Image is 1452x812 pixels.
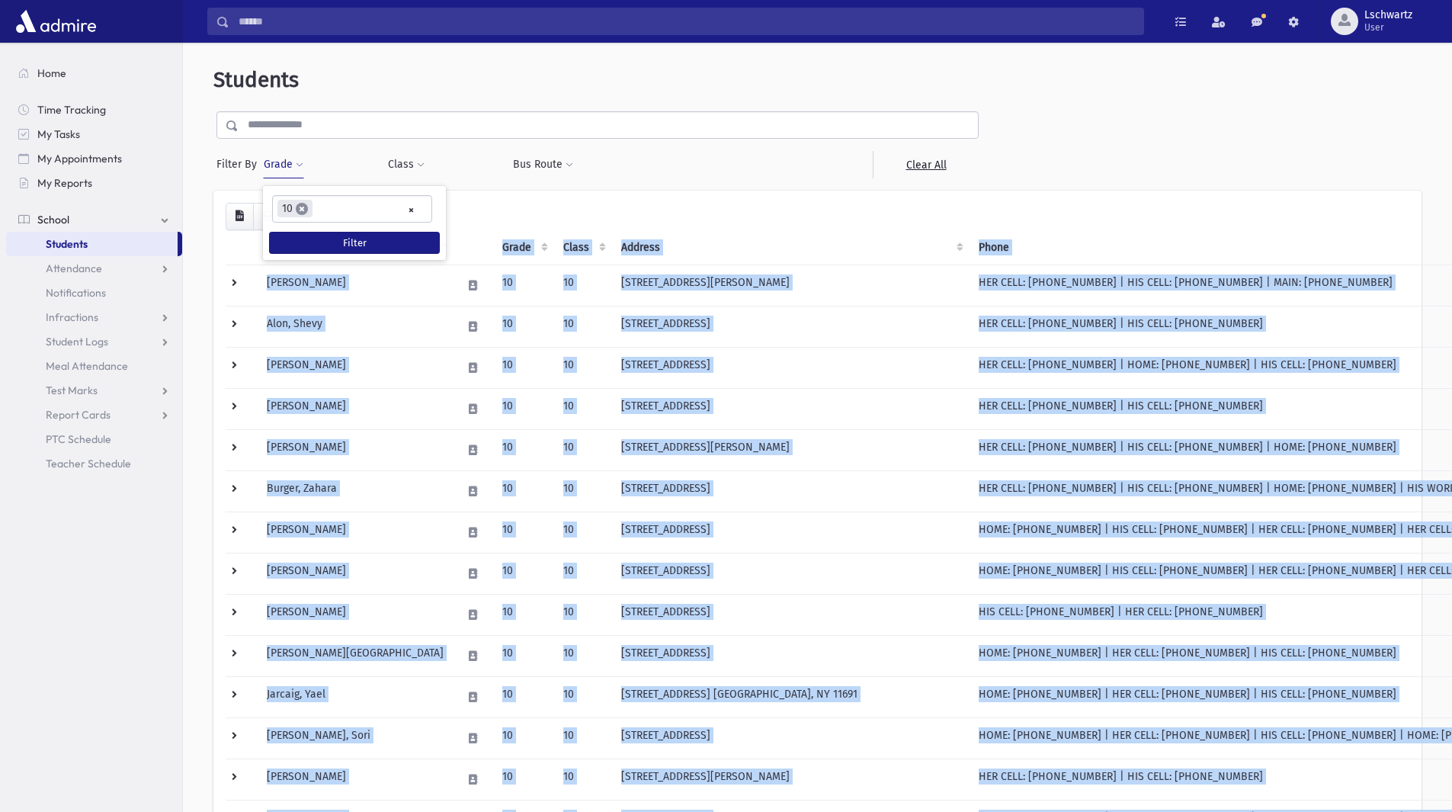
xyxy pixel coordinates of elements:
[493,512,554,553] td: 10
[258,388,453,429] td: [PERSON_NAME]
[37,127,80,141] span: My Tasks
[1364,9,1412,21] span: Lschwartz
[258,717,453,759] td: [PERSON_NAME], Sori
[554,470,612,512] td: 10
[612,635,970,676] td: [STREET_ADDRESS]
[493,306,554,347] td: 10
[493,429,554,470] td: 10
[1364,21,1412,34] span: User
[493,594,554,635] td: 10
[46,359,128,373] span: Meal Attendance
[493,265,554,306] td: 10
[612,306,970,347] td: [STREET_ADDRESS]
[554,512,612,553] td: 10
[493,230,554,265] th: Grade: activate to sort column ascending
[216,156,263,172] span: Filter By
[46,384,98,397] span: Test Marks
[493,635,554,676] td: 10
[554,429,612,470] td: 10
[612,347,970,388] td: [STREET_ADDRESS]
[6,256,182,281] a: Attendance
[258,347,453,388] td: [PERSON_NAME]
[6,122,182,146] a: My Tasks
[258,429,453,470] td: [PERSON_NAME]
[6,232,178,256] a: Students
[37,66,66,80] span: Home
[493,553,554,594] td: 10
[6,98,182,122] a: Time Tracking
[612,429,970,470] td: [STREET_ADDRESS][PERSON_NAME]
[554,265,612,306] td: 10
[37,152,122,165] span: My Appointments
[493,470,554,512] td: 10
[612,759,970,800] td: [STREET_ADDRESS][PERSON_NAME]
[493,717,554,759] td: 10
[612,265,970,306] td: [STREET_ADDRESS][PERSON_NAME]
[6,305,182,329] a: Infractions
[258,594,453,635] td: [PERSON_NAME]
[387,151,425,178] button: Class
[258,676,453,717] td: Jarcaig, Yael
[554,553,612,594] td: 10
[612,594,970,635] td: [STREET_ADDRESS]
[46,237,88,251] span: Students
[269,232,440,254] button: Filter
[258,553,453,594] td: [PERSON_NAME]
[512,151,574,178] button: Bus Route
[612,512,970,553] td: [STREET_ADDRESS]
[6,207,182,232] a: School
[493,388,554,429] td: 10
[37,103,106,117] span: Time Tracking
[258,512,453,553] td: [PERSON_NAME]
[46,286,106,300] span: Notifications
[554,388,612,429] td: 10
[46,408,111,422] span: Report Cards
[554,347,612,388] td: 10
[263,151,304,178] button: Grade
[612,676,970,717] td: [STREET_ADDRESS] [GEOGRAPHIC_DATA], NY 11691
[554,635,612,676] td: 10
[253,203,284,230] button: Print
[6,427,182,451] a: PTC Schedule
[277,200,313,217] li: 10
[612,388,970,429] td: [STREET_ADDRESS]
[229,8,1143,35] input: Search
[612,230,970,265] th: Address: activate to sort column ascending
[554,759,612,800] td: 10
[493,347,554,388] td: 10
[612,470,970,512] td: [STREET_ADDRESS]
[46,457,131,470] span: Teacher Schedule
[226,203,254,230] button: CSV
[554,594,612,635] td: 10
[46,432,111,446] span: PTC Schedule
[6,403,182,427] a: Report Cards
[258,635,453,676] td: [PERSON_NAME][GEOGRAPHIC_DATA]
[554,230,612,265] th: Class: activate to sort column ascending
[873,151,979,178] a: Clear All
[258,265,453,306] td: [PERSON_NAME]
[408,201,415,219] span: Remove all items
[493,676,554,717] td: 10
[6,281,182,305] a: Notifications
[258,230,453,265] th: Student: activate to sort column descending
[554,717,612,759] td: 10
[612,717,970,759] td: [STREET_ADDRESS]
[37,213,69,226] span: School
[554,306,612,347] td: 10
[46,335,108,348] span: Student Logs
[6,451,182,476] a: Teacher Schedule
[6,61,182,85] a: Home
[258,470,453,512] td: Burger, Zahara
[6,146,182,171] a: My Appointments
[258,759,453,800] td: [PERSON_NAME]
[213,67,299,92] span: Students
[258,306,453,347] td: Alon, Shevy
[493,759,554,800] td: 10
[296,203,308,215] span: ×
[554,676,612,717] td: 10
[6,378,182,403] a: Test Marks
[6,329,182,354] a: Student Logs
[6,171,182,195] a: My Reports
[12,6,100,37] img: AdmirePro
[6,354,182,378] a: Meal Attendance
